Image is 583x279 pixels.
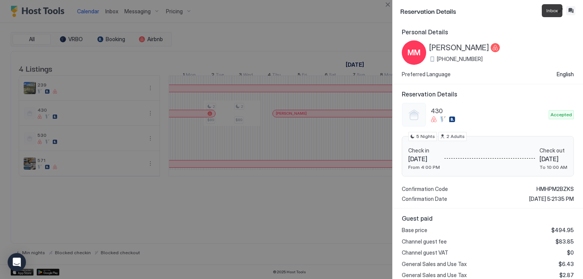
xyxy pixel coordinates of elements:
span: English [557,71,574,78]
span: 430 [431,107,546,115]
span: Reservation Details [400,6,554,16]
span: Channel guest VAT [402,249,448,256]
span: $2.87 [559,272,574,279]
span: General Sales and Use Tax [402,272,467,279]
button: Inbox [566,6,575,15]
span: [DATE] 5:21:35 PM [529,196,574,202]
span: 2 Adults [446,133,465,140]
span: Check in [408,147,440,154]
span: Check out [540,147,567,154]
span: Preferred Language [402,71,451,78]
span: Confirmation Date [402,196,447,202]
span: $0 [567,249,574,256]
span: General Sales and Use Tax [402,261,467,268]
span: [PHONE_NUMBER] [437,56,483,63]
div: Open Intercom Messenger [8,253,26,271]
span: [DATE] [540,155,567,163]
span: From 4:00 PM [408,164,440,170]
span: Confirmation Code [402,186,448,192]
span: To 10:00 AM [540,164,567,170]
span: MM [407,47,420,58]
span: Personal Details [402,28,574,36]
span: $6.43 [559,261,574,268]
span: Base price [402,227,427,234]
span: Inbox [546,7,558,14]
span: Accepted [551,111,572,118]
span: 5 Nights [416,133,435,140]
span: Guest paid [402,215,574,222]
span: $494.95 [551,227,574,234]
span: Channel guest fee [402,238,447,245]
span: HMHPM2BZKS [536,186,574,192]
span: Reservation Details [402,90,574,98]
span: $83.85 [556,238,574,245]
span: [DATE] [408,155,440,163]
span: [PERSON_NAME] [429,43,489,53]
